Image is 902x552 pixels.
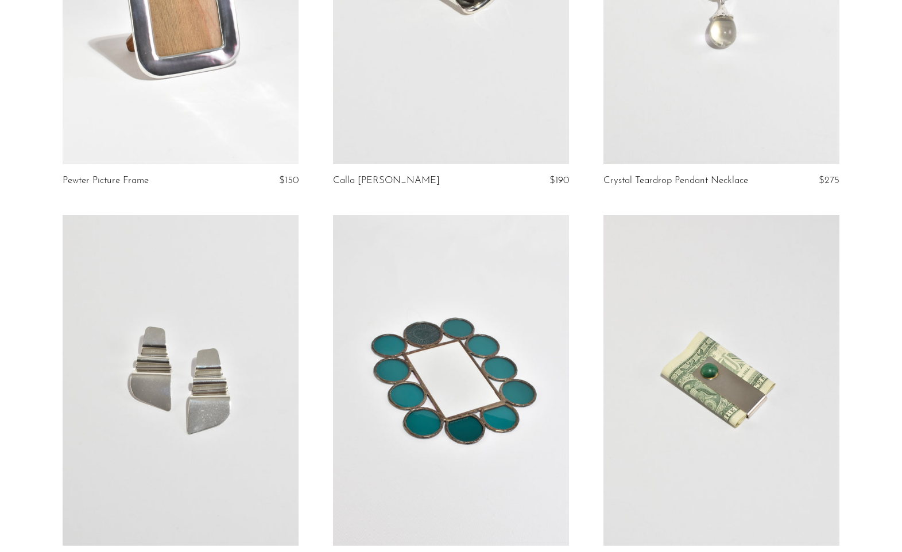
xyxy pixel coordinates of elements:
span: $190 [549,176,569,185]
a: Crystal Teardrop Pendant Necklace [603,176,748,186]
a: Pewter Picture Frame [63,176,149,186]
a: Calla [PERSON_NAME] [333,176,440,186]
span: $275 [819,176,839,185]
span: $150 [279,176,299,185]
